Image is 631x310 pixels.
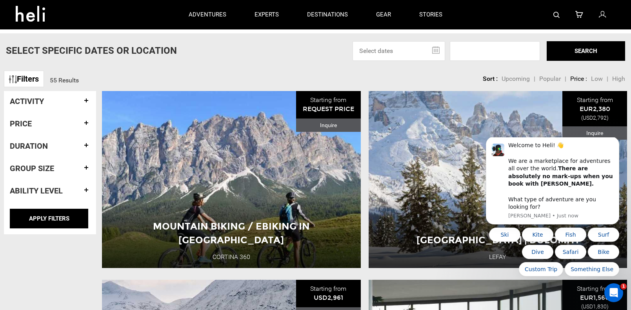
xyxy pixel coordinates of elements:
div: Quick reply options [12,90,145,139]
b: There are absolutely no mark-ups when you book with [PERSON_NAME]. [34,28,139,49]
input: APPLY FILTERS [10,209,88,228]
a: Filters [4,71,44,88]
iframe: Intercom notifications message [474,137,631,281]
p: Message from Carl, sent Just now [34,75,139,82]
span: Popular [539,75,561,82]
iframe: Intercom live chat [604,283,623,302]
span: High [612,75,625,82]
p: adventures [189,11,226,19]
li: | [565,75,566,84]
span: 1 [620,283,627,290]
button: Quick reply: Bike [114,108,145,122]
li: Price : [570,75,587,84]
div: Welcome to Heli! 👋 We are a marketplace for adventures all over the world. What type of adventure... [34,4,139,73]
img: Profile image for Carl [18,6,30,19]
h4: Activity [10,97,90,106]
li: Sort : [483,75,498,84]
span: Upcoming [502,75,530,82]
input: Select dates [353,41,445,61]
img: search-bar-icon.svg [553,12,560,18]
p: experts [255,11,279,19]
img: btn-icon.svg [9,75,17,83]
button: Quick reply: Fish [81,90,112,104]
div: Message content [34,4,139,73]
p: destinations [307,11,348,19]
span: 55 Results [50,77,79,84]
button: Quick reply: Surf [114,90,145,104]
button: SEARCH [547,41,625,61]
button: Quick reply: Custom Trip [45,125,89,139]
h4: Price [10,119,90,128]
li: | [607,75,608,84]
button: Quick reply: Ski [15,90,46,104]
p: Select Specific Dates Or Location [6,44,177,57]
button: Quick reply: Something Else [91,125,145,139]
button: Quick reply: Safari [81,108,112,122]
h4: Ability Level [10,186,90,195]
h4: Group size [10,164,90,173]
button: Quick reply: Kite [48,90,79,104]
h4: Duration [10,142,90,150]
li: | [534,75,535,84]
span: Low [591,75,603,82]
button: Quick reply: Dive [48,108,79,122]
